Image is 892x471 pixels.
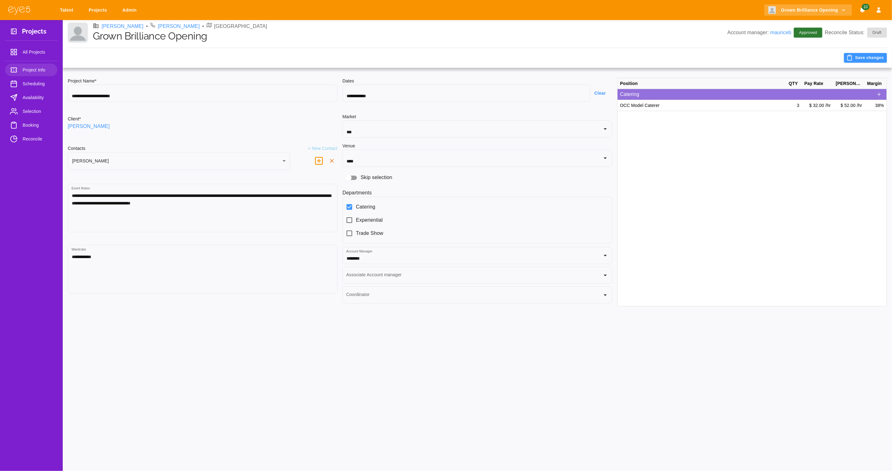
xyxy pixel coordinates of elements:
div: QTY [786,78,802,89]
a: mauriceb [770,30,791,35]
a: [PERSON_NAME] [102,23,144,30]
h6: Contacts [68,145,85,152]
li: • [146,23,148,30]
span: Project Info [23,66,52,74]
h3: Projects [22,28,46,37]
img: Client logo [68,23,88,43]
div: $ 32.00 /hr [802,100,833,111]
button: Open [601,251,610,260]
h6: Dates [342,78,612,85]
label: Account Manager [346,249,373,254]
div: 3 [786,100,802,111]
div: 38% [865,100,887,111]
span: Trade Show [356,230,383,237]
div: [PERSON_NAME] [833,78,865,89]
a: [PERSON_NAME] [158,23,200,30]
button: delete [312,154,326,168]
div: [PERSON_NAME] [68,152,290,170]
a: Admin [118,4,143,16]
p: Reconcile Status: [825,28,887,38]
span: Booking [23,121,52,129]
a: [PERSON_NAME] [68,123,110,130]
span: Selection [23,108,52,115]
p: Catering [620,91,874,98]
a: Projects [85,4,113,16]
label: Event Notes [72,186,90,191]
h6: Project Name* [68,78,337,85]
button: Open [601,154,610,162]
a: Booking [5,119,57,131]
div: outlined button group [874,89,884,99]
button: delete [326,155,337,167]
a: Project Info [5,64,57,76]
span: Availability [23,94,52,101]
button: Grown Brilliance Opening [764,4,852,16]
button: Open [601,124,610,133]
img: Client logo [768,6,776,14]
h6: Market [342,114,612,120]
div: $ 52.00 /hr [833,100,865,111]
button: Add Position [874,89,884,99]
button: Open [601,291,610,299]
a: Talent [56,4,80,16]
a: Reconcile [5,133,57,145]
a: All Projects [5,46,57,58]
p: Account manager: [727,29,791,36]
span: Catering [356,203,375,211]
div: Skip selection [342,172,612,184]
span: Scheduling [23,80,52,87]
h6: Venue [342,143,355,150]
h1: Grown Brilliance Opening [93,30,727,42]
img: eye5 [8,6,31,15]
div: Pay Rate [802,78,833,89]
span: Draft [869,29,885,36]
div: Margin [865,78,887,89]
h6: Client* [68,116,81,123]
a: Availability [5,91,57,104]
span: Approved [795,29,821,36]
p: + New Contact [308,145,337,152]
button: Notifications [857,4,868,16]
a: Scheduling [5,77,57,90]
p: [GEOGRAPHIC_DATA] [214,23,267,30]
span: Reconcile [23,135,52,143]
a: Selection [5,105,57,118]
button: Save changes [844,53,887,63]
span: 10 [862,4,869,10]
li: • [202,23,204,30]
label: Wardrobe [72,247,86,252]
h6: Departments [342,189,612,197]
button: Clear [590,87,612,99]
span: All Projects [23,48,52,56]
button: Open [601,271,610,280]
div: OCC Model Caterer [618,100,786,111]
div: Position [618,78,786,89]
span: Experiential [356,216,383,224]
